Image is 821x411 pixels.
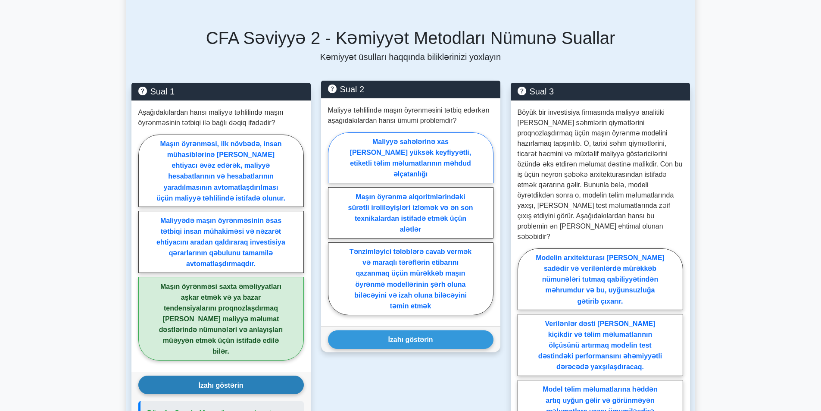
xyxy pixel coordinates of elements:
[150,87,175,96] font: Sual 1
[328,330,493,349] button: İzahı göstərin
[538,320,662,370] font: Verilənlər dəsti [PERSON_NAME] kiçikdir və təlim məlumatlarının ölçüsünü artırmaq modelin test də...
[530,87,554,96] font: Sual 3
[388,336,433,343] font: İzahı göstərin
[198,381,243,389] font: İzahı göstərin
[320,52,501,62] font: Kəmiyyət üsulları haqqında biliklərinizi yoxlayın
[348,193,473,232] font: Maşın öyrənmə alqoritmlərindəki sürətli irəliləyişləri izləmək və ən son texnikalardan istifadə e...
[340,85,365,94] font: Sual 2
[328,107,490,124] font: Maliyyə təhlilində maşın öyrənməsini tətbiq edərkən aşağıdakılardan hansı ümumi problemdir?
[156,217,285,268] font: Maliyyədə maşın öyrənməsinin əsas tətbiqi insan mühakiməsi və nəzarət ehtiyacını aradan qaldırara...
[156,140,285,202] font: Maşın öyrənməsi, ilk növbədə, insan mühasiblərinə [PERSON_NAME] ehtiyacı əvəz edərək, maliyyə hes...
[206,28,615,47] font: CFA Səviyyə 2 - Kəmiyyət Metodları Nümunə Suallar
[518,109,683,240] font: Böyük bir investisiya firmasında maliyyə analitiki [PERSON_NAME] səhmlərin qiymətlərini proqnozla...
[536,254,665,305] font: Modelin arxitekturası [PERSON_NAME] sadədir və verilənlərdə mürəkkəb nümunələri tutmaq qabiliyyət...
[138,376,304,394] button: İzahı göstərin
[350,248,471,310] font: Tənzimləyici tələblərə cavab vermək və maraqlı tərəflərin etibarını qazanmaq üçün mürəkkəb maşın ...
[350,138,471,178] font: Maliyyə sahələrinə xas [PERSON_NAME] yüksək keyfiyyətli, etiketli təlim məlumatlarının məhdud əlç...
[159,282,283,355] font: Maşın öyrənməsi saxta əməliyyatları aşkar etmək və ya bazar tendensiyalarını proqnozlaşdırmaq [PE...
[138,109,284,126] font: Aşağıdakılardan hansı maliyyə təhlilində maşın öyrənməsinin tətbiqi ilə bağlı dəqiq ifadədir?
